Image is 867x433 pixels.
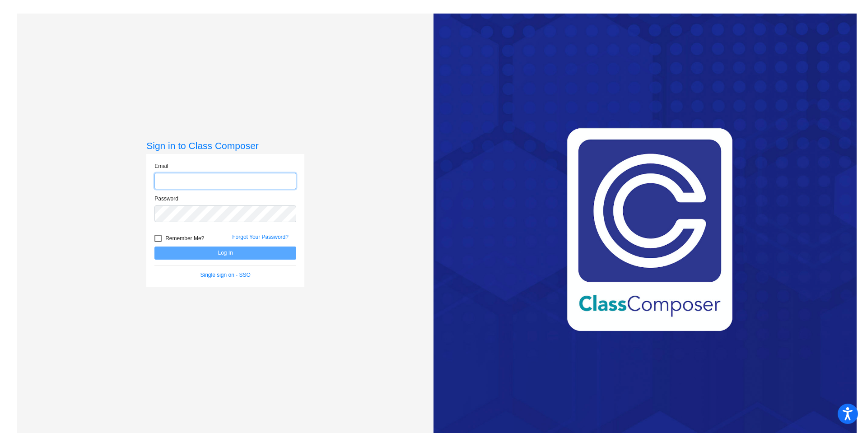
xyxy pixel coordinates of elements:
h3: Sign in to Class Composer [146,140,304,151]
label: Email [154,162,168,170]
button: Log In [154,247,296,260]
span: Remember Me? [165,233,204,244]
a: Forgot Your Password? [232,234,289,240]
label: Password [154,195,178,203]
a: Single sign on - SSO [200,272,251,278]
